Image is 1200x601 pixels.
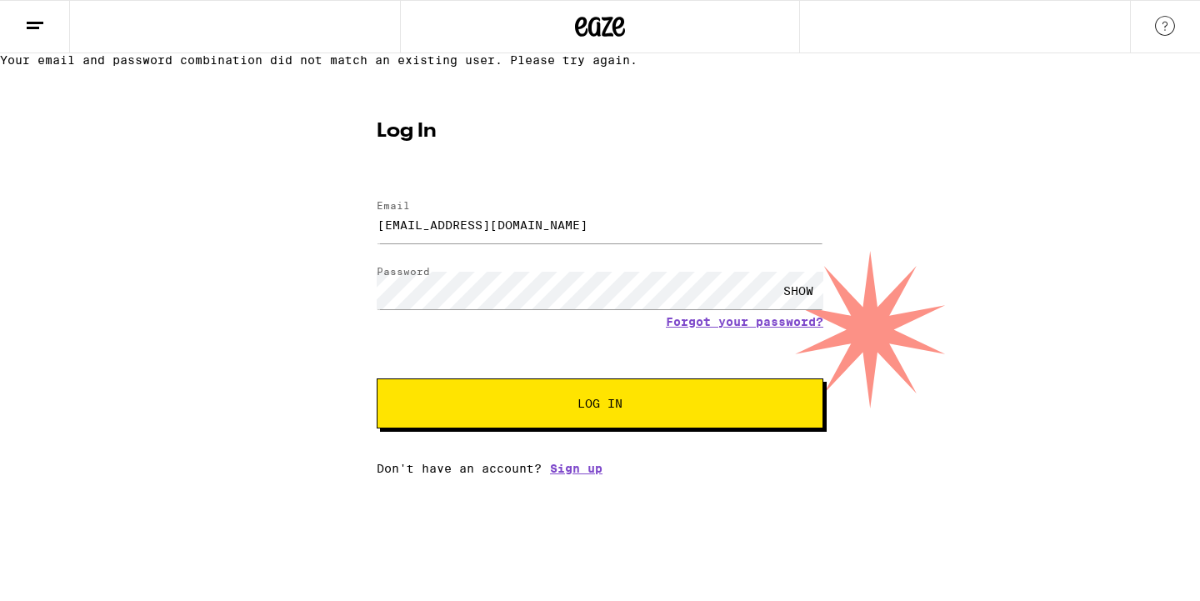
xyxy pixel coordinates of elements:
input: Email [377,206,823,243]
a: Forgot your password? [666,315,823,328]
label: Password [377,266,430,277]
span: Log In [577,398,622,409]
label: Email [377,200,410,211]
div: SHOW [773,272,823,309]
div: Don't have an account? [377,462,823,475]
h1: Log In [377,122,823,142]
button: Log In [377,378,823,428]
a: Sign up [550,462,602,475]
